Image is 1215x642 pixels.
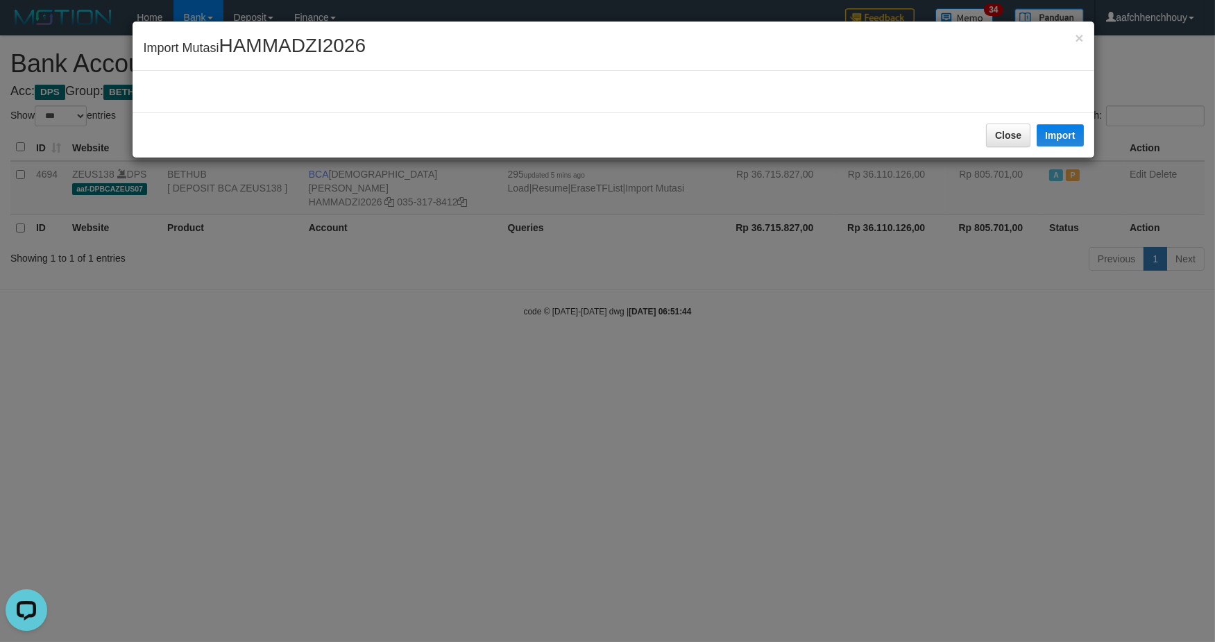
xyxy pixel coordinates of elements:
[143,41,366,55] span: Import Mutasi
[6,6,47,47] button: Open LiveChat chat widget
[219,35,366,56] span: HAMMADZI2026
[1075,31,1083,45] button: Close
[1075,30,1083,46] span: ×
[1037,124,1084,146] button: Import
[986,124,1030,147] button: Close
